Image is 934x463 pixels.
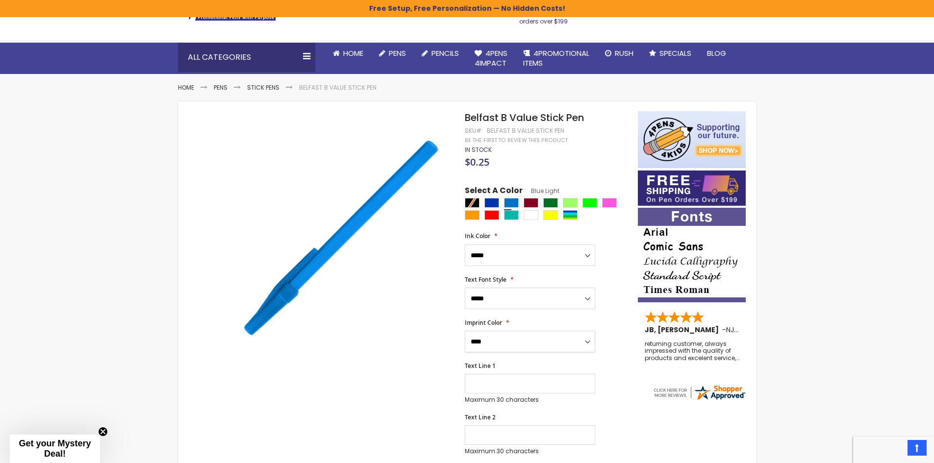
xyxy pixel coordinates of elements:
img: 4pens.com widget logo [652,384,746,401]
a: 4pens.com certificate URL [652,395,746,403]
div: Get your Mystery Deal!Close teaser [10,435,100,463]
div: White [524,210,538,220]
a: Pencils [414,43,467,64]
span: Imprint Color [465,318,502,327]
strong: SKU [465,126,483,135]
div: Lime Green [582,198,597,208]
button: Close teaser [98,427,108,437]
a: Be the first to review this product [465,137,568,144]
div: Yellow [543,210,558,220]
div: Red [484,210,499,220]
div: Teal [504,210,519,220]
span: - , [722,325,808,335]
span: 4Pens 4impact [475,48,507,68]
span: Text Line 2 [465,413,496,421]
img: belfast-b-lt-blue_1_1.jpg [228,125,452,349]
a: 4Pens4impact [467,43,515,74]
div: Availability [465,146,492,154]
div: Belfast B Value Stick Pen [487,127,564,135]
span: Pens [389,48,406,58]
div: Pink [602,198,617,208]
div: Green [543,198,558,208]
a: Stick Pens [247,83,279,92]
a: Blog [699,43,734,64]
a: Home [325,43,371,64]
div: Burgundy [524,198,538,208]
div: Green Light [563,198,578,208]
img: Free shipping on orders over $199 [638,171,746,206]
a: Pens [371,43,414,64]
a: Rush [597,43,641,64]
li: Belfast B Value Stick Pen [299,84,377,92]
iframe: Google Customer Reviews [853,437,934,463]
div: Assorted [563,210,578,220]
span: Pencils [431,48,459,58]
span: Blog [707,48,726,58]
div: returning customer, always impressed with the quality of products and excelent service, will retu... [645,341,740,362]
span: Home [343,48,363,58]
img: font-personalization-examples [638,208,746,302]
div: All Categories [178,43,315,72]
span: In stock [465,146,492,154]
div: Blue Light [504,198,519,208]
div: Orange [465,210,480,220]
span: Select A Color [465,185,523,198]
p: Maximum 30 characters [465,396,595,404]
span: $0.25 [465,155,489,169]
span: Get your Mystery Deal! [19,439,91,459]
span: Text Font Style [465,275,506,284]
a: Home [178,83,194,92]
span: NJ [726,325,738,335]
span: Ink Color [465,232,490,240]
span: JB, [PERSON_NAME] [645,325,722,335]
div: Blue [484,198,499,208]
a: Pens [214,83,227,92]
a: 4PROMOTIONALITEMS [515,43,597,74]
span: 4PROMOTIONAL ITEMS [523,48,589,68]
span: Blue Light [523,187,559,195]
a: Specials [641,43,699,64]
span: Specials [659,48,691,58]
span: Rush [615,48,633,58]
img: 4pens 4 kids [638,111,746,168]
span: Belfast B Value Stick Pen [465,111,584,124]
span: Text Line 1 [465,362,496,370]
p: Maximum 30 characters [465,447,595,455]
